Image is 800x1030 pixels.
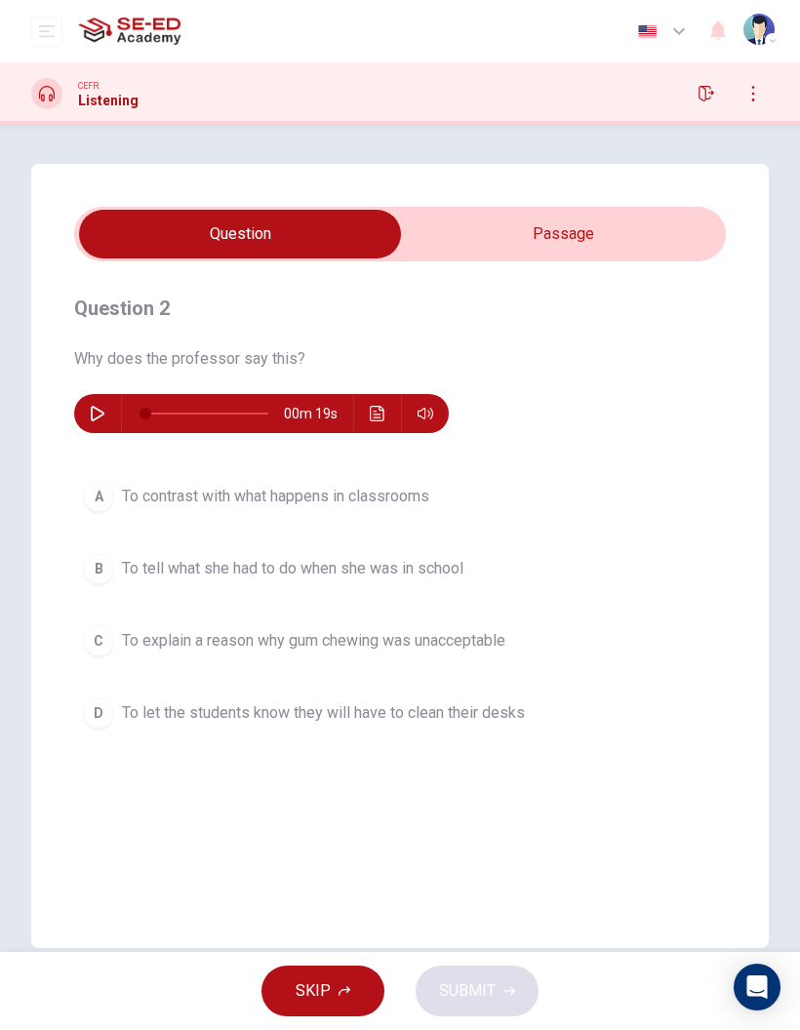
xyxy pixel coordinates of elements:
[74,544,726,593] button: BTo tell what she had to do when she was in school
[122,557,463,580] span: To tell what she had to do when she was in school
[78,79,99,93] span: CEFR
[74,472,726,521] button: ATo contrast with what happens in classrooms
[78,93,139,108] h1: Listening
[743,14,775,45] img: Profile picture
[74,293,726,324] h4: Question 2
[122,485,429,508] span: To contrast with what happens in classrooms
[83,697,114,729] div: D
[362,394,393,433] button: Click to see the audio transcription
[122,701,525,725] span: To let the students know they will have to clean their desks
[74,347,726,371] span: Why does the professor say this?
[78,12,180,51] img: SE-ED Academy logo
[635,24,660,39] img: en
[284,394,353,433] span: 00m 19s
[122,629,505,653] span: To explain a reason why gum chewing was unacceptable
[83,481,114,512] div: A
[296,977,331,1005] span: SKIP
[261,966,384,1016] button: SKIP
[31,16,62,47] button: open mobile menu
[74,616,726,665] button: CTo explain a reason why gum chewing was unacceptable
[734,964,780,1010] div: Open Intercom Messenger
[83,625,114,656] div: C
[83,553,114,584] div: B
[74,689,726,737] button: DTo let the students know they will have to clean their desks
